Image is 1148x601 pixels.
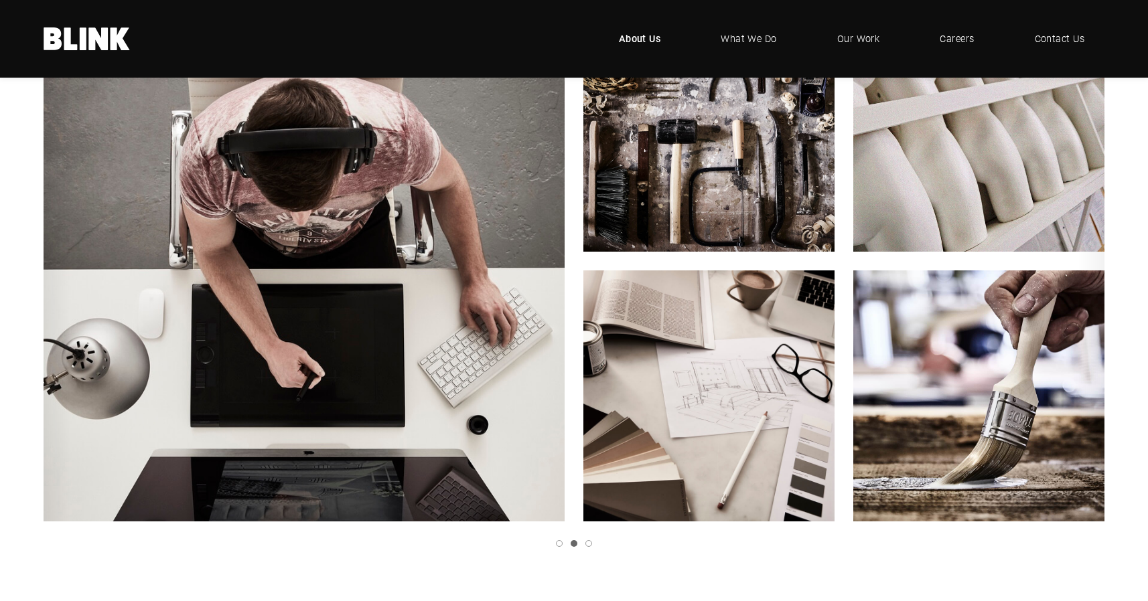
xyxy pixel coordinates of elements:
[701,19,797,59] a: What We Do
[920,19,994,59] a: Careers
[817,19,900,59] a: Our Work
[585,540,592,547] a: Slide 3
[619,31,661,46] span: About Us
[853,270,1104,521] img: Painting Sets
[940,31,974,46] span: Careers
[583,1,835,252] img: Set Building
[44,1,70,521] a: Previous slide
[1078,1,1104,521] a: Next slide
[1035,31,1085,46] span: Contact Us
[44,1,565,521] img: Photo Retouching
[44,27,131,50] a: Home
[583,270,835,521] img: Set Designing
[837,31,880,46] span: Our Work
[556,540,563,547] a: Slide 1
[853,1,1104,252] img: Props
[599,19,681,59] a: About Us
[34,1,1104,521] li: 2 of 3
[721,31,777,46] span: What We Do
[1015,19,1105,59] a: Contact Us
[571,540,577,547] a: Slide 2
